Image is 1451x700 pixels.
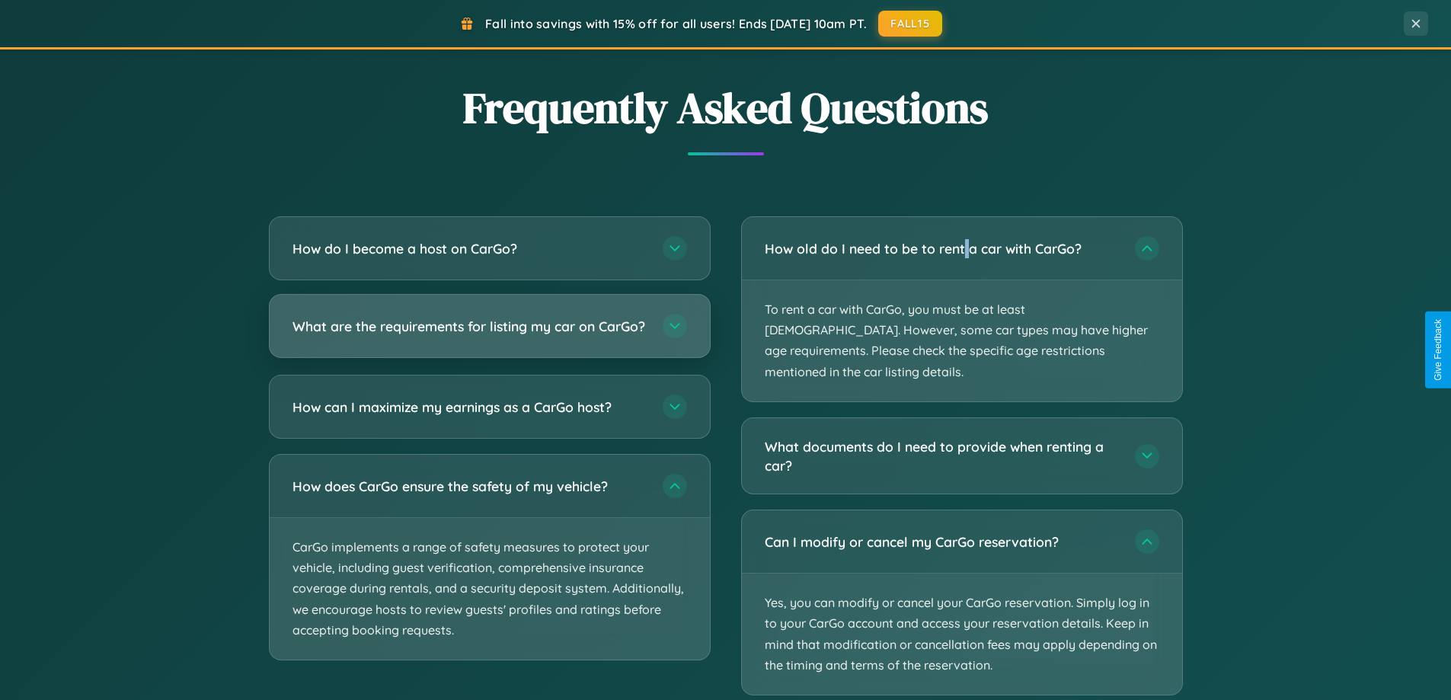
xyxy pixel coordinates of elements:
span: Fall into savings with 15% off for all users! Ends [DATE] 10am PT. [485,16,867,31]
p: CarGo implements a range of safety measures to protect your vehicle, including guest verification... [270,518,710,660]
h3: What documents do I need to provide when renting a car? [765,437,1120,475]
button: FALL15 [878,11,942,37]
h3: How does CarGo ensure the safety of my vehicle? [292,477,647,496]
h3: What are the requirements for listing my car on CarGo? [292,317,647,336]
h3: How do I become a host on CarGo? [292,239,647,258]
h3: How old do I need to be to rent a car with CarGo? [765,239,1120,258]
p: Yes, you can modify or cancel your CarGo reservation. Simply log in to your CarGo account and acc... [742,574,1182,695]
p: To rent a car with CarGo, you must be at least [DEMOGRAPHIC_DATA]. However, some car types may ha... [742,280,1182,401]
div: Give Feedback [1433,319,1443,381]
h3: Can I modify or cancel my CarGo reservation? [765,532,1120,551]
h3: How can I maximize my earnings as a CarGo host? [292,398,647,417]
h2: Frequently Asked Questions [269,78,1183,137]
